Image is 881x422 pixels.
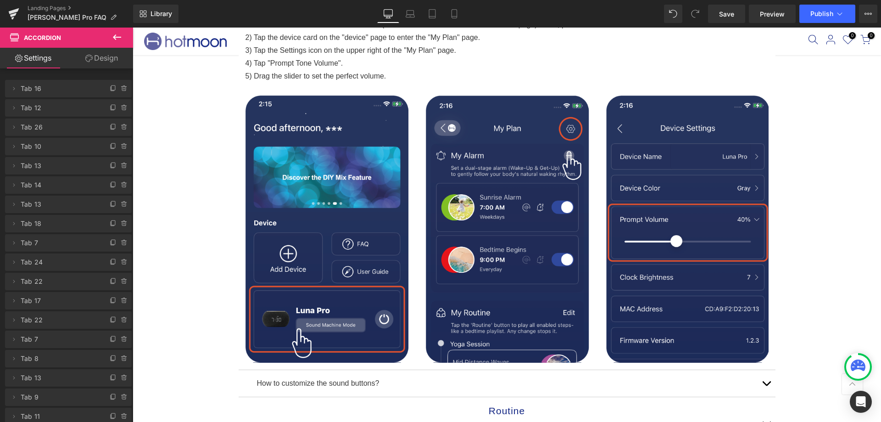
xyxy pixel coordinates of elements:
[21,138,98,155] span: Tab 10
[443,5,465,23] a: Mobile
[760,9,785,19] span: Preview
[21,369,98,387] span: Tab 13
[799,5,855,23] button: Publish
[421,5,443,23] a: Tablet
[686,5,704,23] button: Redo
[21,196,98,213] span: Tab 13
[859,5,877,23] button: More
[28,14,106,21] span: [PERSON_NAME] Pro FAQ
[21,273,98,290] span: Tab 22
[124,377,625,390] h1: Routine
[399,5,421,23] a: Laptop
[113,42,636,55] div: 5) Drag the slider to set the perfect volume.
[664,5,682,23] button: Undo
[21,388,98,406] span: Tab 9
[21,350,98,367] span: Tab 8
[21,253,98,271] span: Tab 24
[113,17,636,29] div: 3) Tap the Settings icon on the upper right of the "My Plan" page.
[21,234,98,252] span: Tab 7
[21,176,98,194] span: Tab 14
[719,9,734,19] span: Save
[151,10,172,18] span: Library
[749,5,796,23] a: Preview
[133,5,178,23] a: New Library
[21,311,98,329] span: Tab 22
[21,292,98,309] span: Tab 17
[68,48,135,68] a: Design
[21,331,98,348] span: Tab 7
[850,391,872,413] div: Open Intercom Messenger
[21,99,98,117] span: Tab 12
[21,80,98,97] span: Tab 16
[810,10,833,17] span: Publish
[28,5,133,12] a: Landing Pages
[21,157,98,174] span: Tab 13
[113,4,636,17] div: 2) Tap the device card on the "device" page to enter the "My Plan" page.
[124,349,625,362] p: How to customize the sound buttons?
[377,5,399,23] a: Desktop
[113,29,636,42] div: 4) Tap "Prompt Tone Volume".
[21,215,98,232] span: Tab 18
[21,118,98,136] span: Tab 26
[24,34,61,41] span: Accordion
